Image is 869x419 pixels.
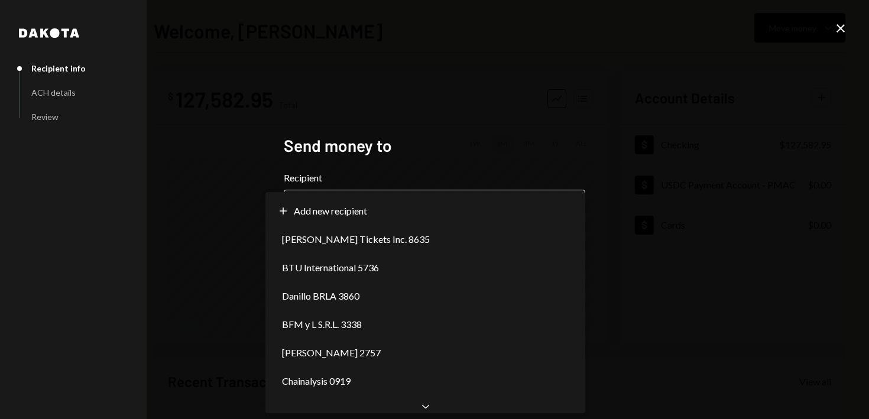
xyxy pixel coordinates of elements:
div: ACH details [31,87,76,98]
span: Chainalysis 0919 [282,374,351,388]
div: Review [31,112,59,122]
h2: Send money to [284,134,585,157]
span: Danillo BRLA 3860 [282,289,359,303]
span: [PERSON_NAME] Tickets Inc. 8635 [282,232,430,246]
span: [PERSON_NAME] 2757 [282,346,381,360]
div: Recipient info [31,63,86,73]
span: BFM y L S.R.L. 3338 [282,317,362,332]
button: Recipient [284,190,585,223]
span: Add new recipient [294,204,367,218]
span: BTU International 5736 [282,261,379,275]
label: Recipient [284,171,585,185]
